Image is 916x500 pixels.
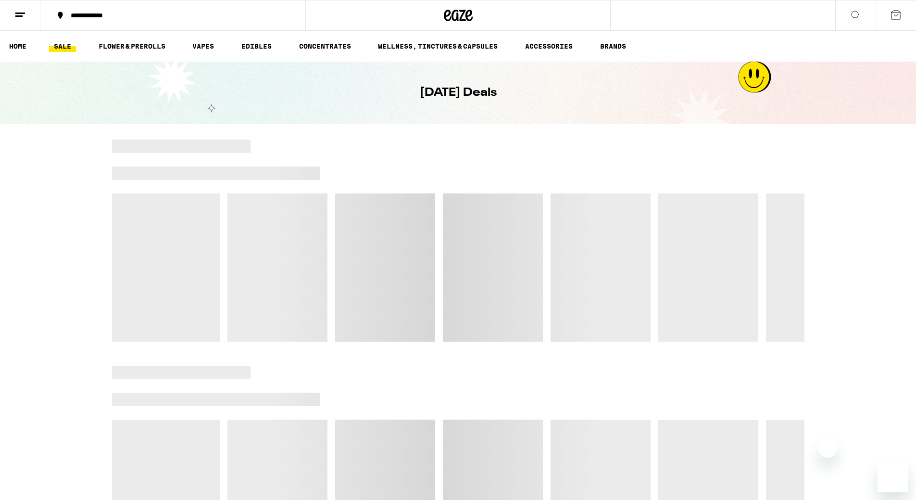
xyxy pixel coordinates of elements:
[294,40,356,52] a: CONCENTRATES
[520,40,577,52] a: ACCESSORIES
[420,85,497,101] h1: [DATE] Deals
[595,40,631,52] a: BRANDS
[237,40,276,52] a: EDIBLES
[188,40,219,52] a: VAPES
[94,40,170,52] a: FLOWER & PREROLLS
[878,462,908,492] iframe: Button to launch messaging window
[49,40,76,52] a: SALE
[4,40,31,52] a: HOME
[373,40,502,52] a: WELLNESS, TINCTURES & CAPSULES
[818,438,837,458] iframe: Close message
